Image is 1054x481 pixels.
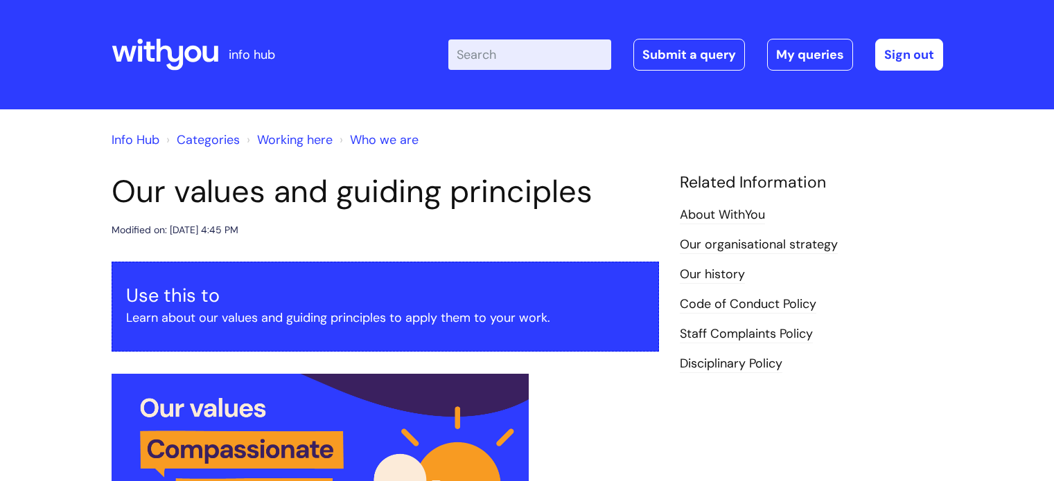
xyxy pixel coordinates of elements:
a: My queries [767,39,853,71]
input: Search [448,39,611,70]
a: Categories [177,131,240,148]
h3: Use this to [126,284,644,307]
a: Our organisational strategy [680,236,838,254]
div: | - [448,39,943,71]
a: About WithYou [680,206,765,224]
h4: Related Information [680,173,943,192]
p: info hub [229,44,275,66]
a: Submit a query [633,39,745,71]
p: Learn about our values and guiding principles to apply them to your work. [126,307,644,329]
a: Our history [680,266,745,284]
a: Disciplinary Policy [680,355,782,373]
a: Sign out [875,39,943,71]
a: Info Hub [112,131,159,148]
a: Code of Conduct Policy [680,296,816,314]
h1: Our values and guiding principles [112,173,659,210]
li: Who we are [336,129,419,151]
div: Modified on: [DATE] 4:45 PM [112,221,238,239]
a: Who we are [350,131,419,148]
li: Solution home [163,129,240,151]
li: Working here [243,129,333,151]
a: Working here [257,131,333,148]
a: Staff Complaints Policy [680,325,813,343]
